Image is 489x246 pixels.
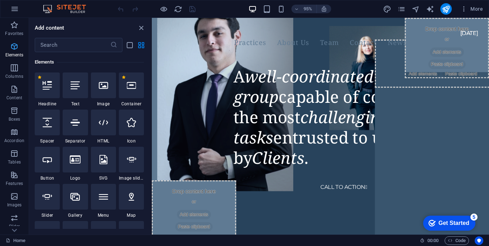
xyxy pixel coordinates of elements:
[291,44,330,54] span: Paste clipboard
[91,212,116,218] span: Menu
[9,224,20,229] p: Slider
[119,72,144,107] div: Container
[6,4,58,19] div: Get Started 5 items remaining, 0% complete
[35,72,60,107] div: Headline
[63,147,88,181] div: Logo
[293,31,328,41] span: Add elements
[412,5,420,13] button: navigator
[412,5,420,13] i: Navigator
[119,184,144,218] div: Map
[91,184,116,218] div: Menu
[137,24,145,32] button: close panel
[63,72,88,107] div: Text
[426,5,435,13] button: text_generator
[35,110,60,144] div: Spacer
[119,175,144,181] span: Image slider
[63,138,88,144] span: Separator
[440,3,452,15] button: publish
[442,5,450,13] i: Publish
[5,74,23,79] p: Columns
[383,5,392,13] button: design
[35,38,110,52] input: Search
[397,5,406,13] button: pages
[41,5,95,13] img: Editor Logo
[137,41,145,49] button: grid-view
[53,1,60,9] div: 5
[159,5,168,13] button: Click here to leave preview mode and continue editing
[35,212,60,218] span: Slider
[397,5,406,13] i: Pages (Ctrl+Alt+S)
[5,31,23,36] p: Favorites
[383,5,391,13] i: Design (Ctrl+Alt+Y)
[6,95,22,101] p: Content
[119,212,144,218] span: Map
[302,5,314,13] h6: 95%
[445,236,469,245] button: Code
[9,116,20,122] p: Boxes
[91,138,116,144] span: HTML
[119,110,144,144] div: Icon
[119,101,144,107] span: Container
[38,75,42,79] span: Remove from favorites
[432,238,434,243] span: :
[91,110,116,144] div: HTML
[35,175,60,181] span: Button
[4,138,24,144] p: Accordion
[460,5,483,12] span: More
[119,147,144,181] div: Image slider
[6,181,23,186] p: Features
[63,101,88,107] span: Text
[63,184,88,218] div: Gallery
[25,215,64,225] span: Paste clipboard
[174,5,182,13] button: reload
[8,159,21,165] p: Tables
[427,236,439,245] span: 00 00
[6,236,25,245] a: Click to cancel selection. Double-click to open Pages
[125,41,134,49] button: list-view
[420,236,439,245] h6: Session time
[119,138,144,144] span: Icon
[35,138,60,144] span: Spacer
[91,101,116,107] span: Image
[321,6,327,12] i: On resize automatically adjust zoom level to fit chosen device.
[35,184,60,218] div: Slider
[475,236,483,245] button: Usercentrics
[63,175,88,181] span: Logo
[291,5,317,13] button: 95%
[35,24,64,32] h6: Add content
[35,101,60,107] span: Headline
[426,5,434,13] i: AI Writer
[91,72,116,107] div: Image
[63,110,88,144] div: Separator
[21,8,52,14] div: Get Started
[35,58,144,66] h6: Elements
[457,3,486,15] button: More
[7,202,22,208] p: Images
[448,236,466,245] span: Code
[26,202,62,212] span: Add elements
[5,52,24,58] p: Elements
[91,175,116,181] span: SVG
[235,23,378,74] div: Drop content here
[35,147,60,181] div: Button
[174,5,182,13] i: Reload page
[63,212,88,218] span: Gallery
[91,147,116,181] div: SVG
[122,75,126,79] span: Remove from favorites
